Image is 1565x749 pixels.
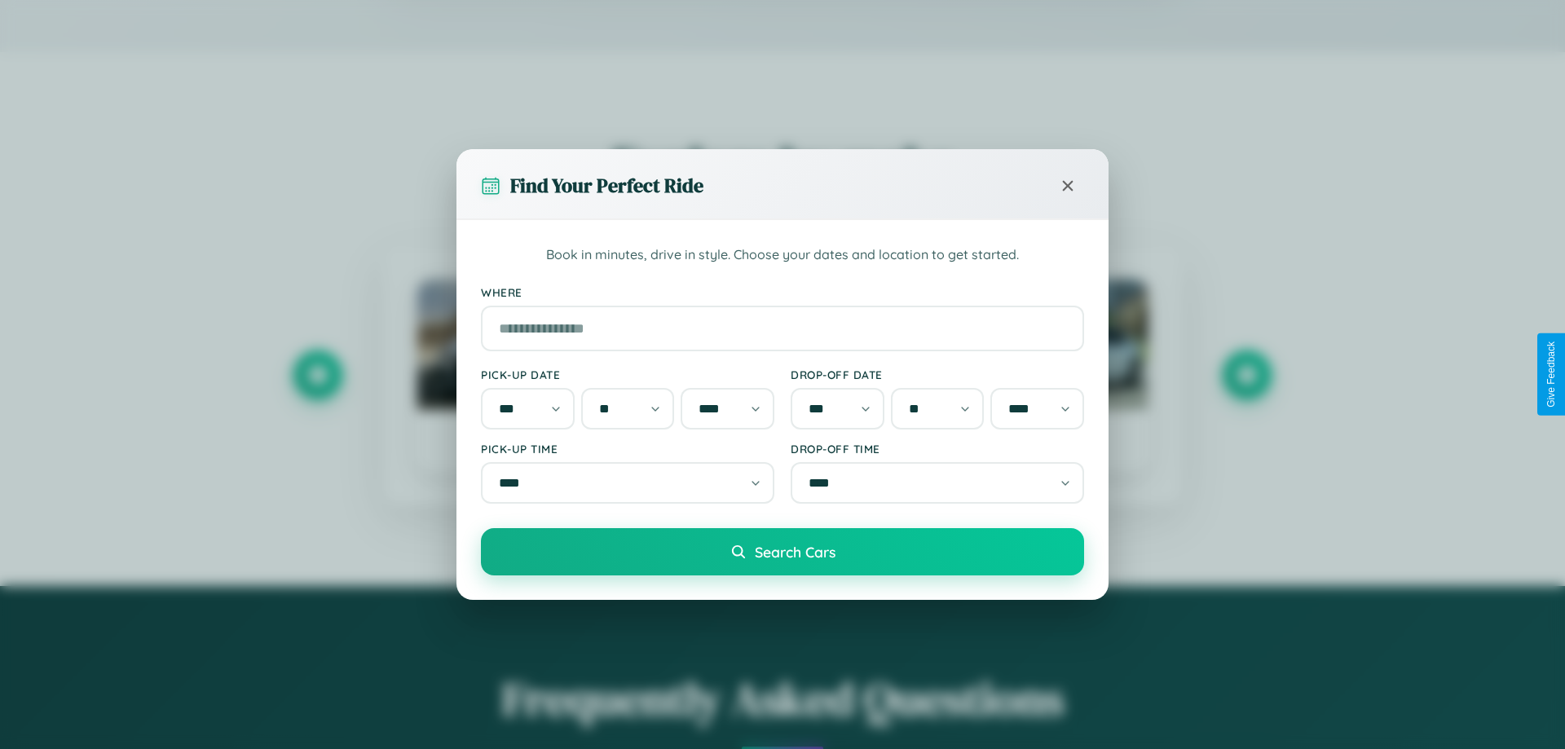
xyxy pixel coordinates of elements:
[481,285,1084,299] label: Where
[791,442,1084,456] label: Drop-off Time
[481,245,1084,266] p: Book in minutes, drive in style. Choose your dates and location to get started.
[755,543,835,561] span: Search Cars
[510,172,703,199] h3: Find Your Perfect Ride
[481,368,774,381] label: Pick-up Date
[481,528,1084,575] button: Search Cars
[791,368,1084,381] label: Drop-off Date
[481,442,774,456] label: Pick-up Time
